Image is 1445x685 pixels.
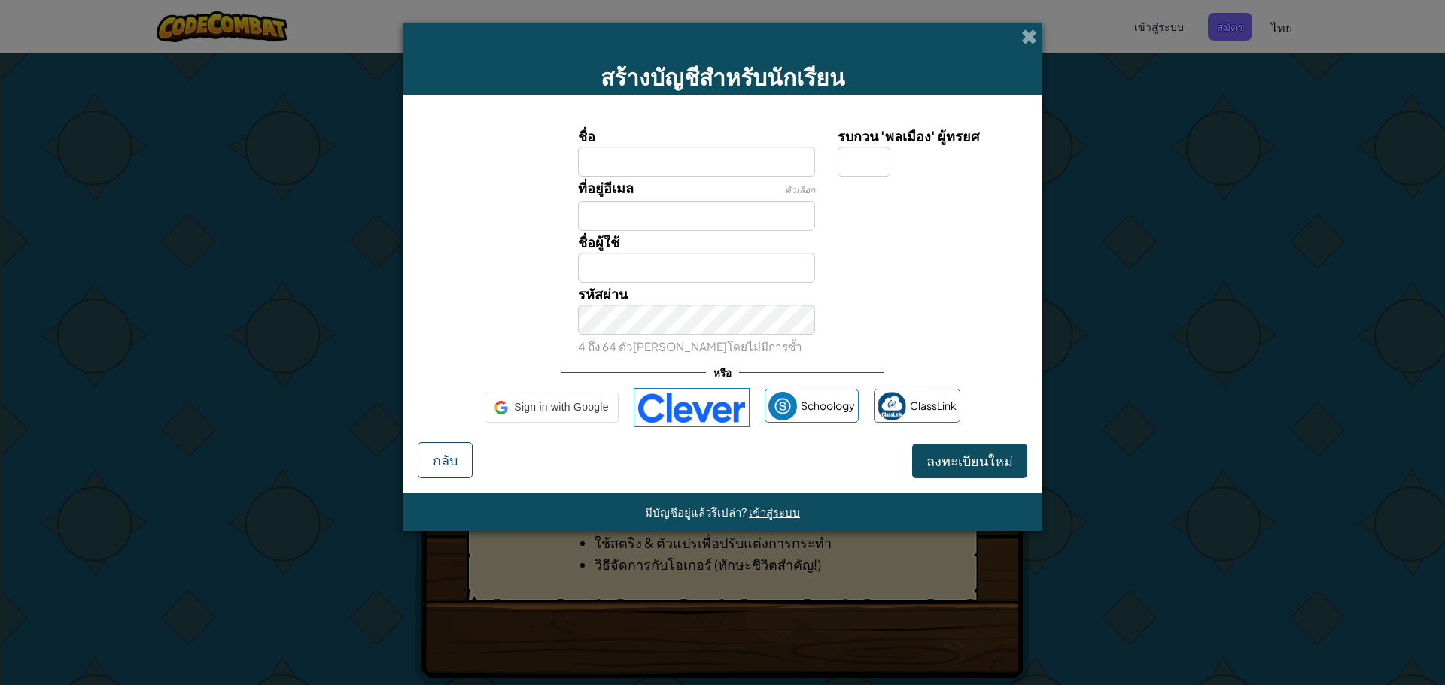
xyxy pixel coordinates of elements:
[578,127,595,144] span: ชื่อ
[910,395,957,417] span: ClassLink
[578,339,802,353] small: 4 ถึง 64 ตัว[PERSON_NAME]โดยไม่มีการซ้ำ
[645,505,749,519] span: มีบัญชีอยู่แล้วรึเปล่า?
[418,442,473,478] button: กลับ
[838,127,979,144] span: รบกวน 'พลเมือง' ผู้ทรยศ
[601,62,845,91] span: สร้างบัญชีสำหรับนักเรียน
[749,505,800,519] a: เข้าสู่ระบบ
[634,388,750,427] img: clever-logo-blue.png
[706,362,739,383] span: หรือ
[433,451,458,468] span: กลับ
[926,452,1013,469] span: ลงทะเบียนใหม่
[485,393,618,423] div: Sign in with Google
[578,179,634,196] span: ที่อยู่อีเมล
[912,444,1027,478] button: ลงทะเบียนใหม่
[878,392,906,420] img: classlink-logo-small.png
[785,184,815,195] span: ตัวเลือก
[514,396,608,418] span: Sign in with Google
[578,233,619,250] span: ชื่อผู้ใช้
[578,285,628,302] span: รหัสผ่าน
[768,392,797,420] img: schoology.png
[801,395,855,417] span: Schoology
